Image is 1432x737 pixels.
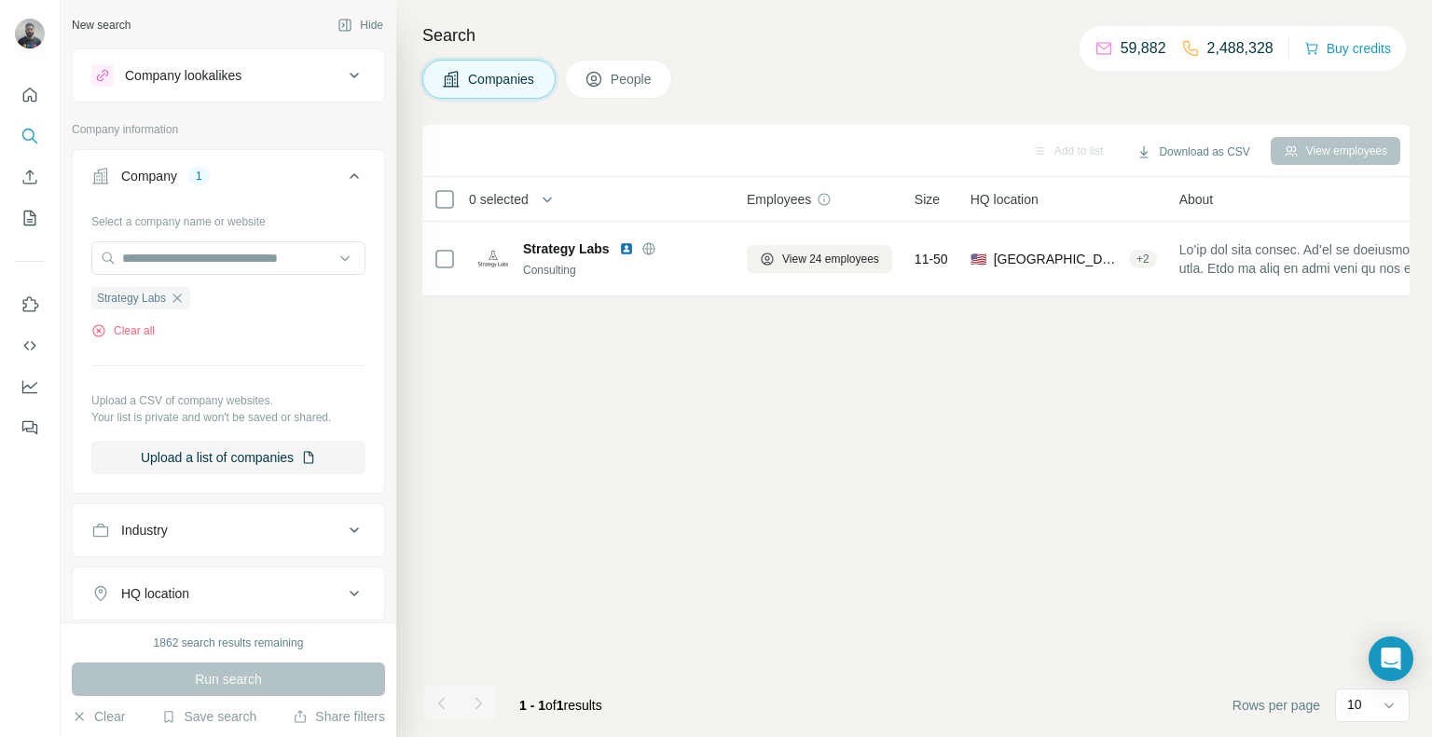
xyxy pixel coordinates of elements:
button: Hide [324,11,396,39]
span: View 24 employees [782,251,879,267]
button: Clear all [91,322,155,339]
div: 1 [188,168,210,184]
button: Use Surfe on LinkedIn [15,288,45,321]
span: Size [915,190,940,209]
button: Company lookalikes [73,53,384,98]
div: + 2 [1129,251,1157,267]
span: HQ location [971,190,1039,209]
button: Upload a list of companies [91,441,365,474]
button: Clear [72,707,125,726]
span: 0 selected [469,190,529,209]
button: Dashboard [15,370,45,403]
button: View 24 employees [747,245,892,273]
span: results [519,698,602,713]
p: Upload a CSV of company websites. [91,392,365,409]
button: HQ location [73,571,384,616]
span: Companies [468,70,536,89]
span: 11-50 [915,250,948,268]
img: Avatar [15,19,45,48]
span: Rows per page [1232,696,1320,715]
button: Download as CSV [1123,138,1262,166]
img: Logo of Strategy Labs [478,244,508,274]
span: of [545,698,557,713]
button: My lists [15,201,45,235]
p: Company information [72,121,385,138]
p: 10 [1347,695,1362,714]
span: [GEOGRAPHIC_DATA], [US_STATE] [994,250,1122,268]
button: Use Surfe API [15,329,45,362]
span: 1 [557,698,564,713]
div: Industry [121,521,168,539]
div: 1862 search results remaining [154,635,304,651]
span: People [611,70,654,89]
button: Share filters [293,707,385,726]
span: 1 - 1 [519,698,545,713]
button: Enrich CSV [15,160,45,194]
p: Your list is private and won't be saved or shared. [91,409,365,426]
button: Quick start [15,78,45,112]
h4: Search [422,22,1410,48]
button: Industry [73,508,384,553]
button: Feedback [15,411,45,444]
div: HQ location [121,584,189,603]
div: New search [72,17,131,34]
div: Select a company name or website [91,206,365,230]
button: Search [15,119,45,153]
div: Open Intercom Messenger [1369,636,1413,681]
button: Company1 [73,154,384,206]
div: Consulting [523,262,724,279]
button: Buy credits [1304,35,1391,61]
button: Save search [161,707,256,726]
p: 59,882 [1121,37,1166,60]
span: Employees [747,190,811,209]
div: Company [121,167,177,185]
span: Strategy Labs [97,290,166,307]
span: About [1179,190,1214,209]
img: LinkedIn logo [619,241,634,256]
span: Strategy Labs [523,239,610,258]
span: 🇺🇸 [971,250,986,268]
div: Company lookalikes [125,66,241,85]
p: 2,488,328 [1207,37,1274,60]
